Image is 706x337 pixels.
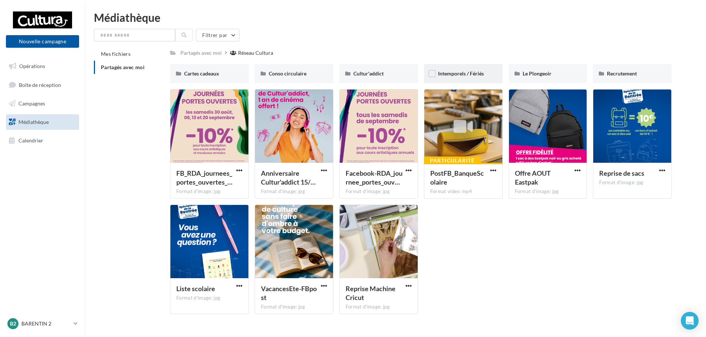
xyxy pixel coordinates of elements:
div: Format d'image: jpg [599,179,665,186]
span: FB_RDA_journees_portes_ouvertes_art et musique [176,169,232,186]
span: Opérations [19,63,45,69]
span: Reprise de sacs [599,169,644,177]
span: Médiathèque [18,119,49,125]
div: Médiathèque [94,12,697,23]
div: Format d'image: jpg [176,295,242,301]
div: Format video: mp4 [430,188,496,195]
div: Réseau Cultura [238,49,273,57]
a: Campagnes [4,96,81,111]
span: Partagés avec moi [101,64,145,70]
span: Liste scolaire [176,284,215,293]
span: Cartes cadeaux [184,70,219,77]
span: Boîte de réception [19,81,61,88]
div: Format d'image: jpg [346,188,412,195]
a: Opérations [4,58,81,74]
span: Conso circulaire [269,70,306,77]
div: Format d'image: jpg [515,188,581,195]
span: B2 [10,320,16,327]
div: Format d'image: jpg [261,188,327,195]
div: Format d'image: jpg [176,188,242,195]
div: Format d'image: jpg [261,304,327,310]
span: PostFB_BanqueScolaire [430,169,484,186]
span: Cultur'addict [353,70,384,77]
span: Recrutement [607,70,637,77]
span: Intemporels / Fériés [438,70,484,77]
div: Open Intercom Messenger [681,312,699,330]
p: BARENTIN 2 [21,320,71,327]
span: Anniversaire Cultur'addict 15/09 au 28/09 [261,169,316,186]
span: Facebook-RDA_journee_portes_ouvertes [346,169,403,186]
span: VacancesEte-FBpost [261,284,317,301]
div: Particularité [424,156,481,165]
a: Boîte de réception [4,77,81,93]
span: Reprise Machine Cricut [346,284,396,301]
a: B2 BARENTIN 2 [6,317,79,331]
span: Offre AOUT Eastpak [515,169,551,186]
span: Calendrier [18,137,43,143]
span: Mes fichiers [101,51,130,57]
button: Nouvelle campagne [6,35,79,48]
a: Médiathèque [4,114,81,130]
div: Format d'image: jpg [346,304,412,310]
button: Filtrer par [196,29,240,41]
div: Partagés avec moi [180,49,222,57]
span: Le Plongeoir [523,70,551,77]
a: Calendrier [4,133,81,148]
span: Campagnes [18,100,45,107]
